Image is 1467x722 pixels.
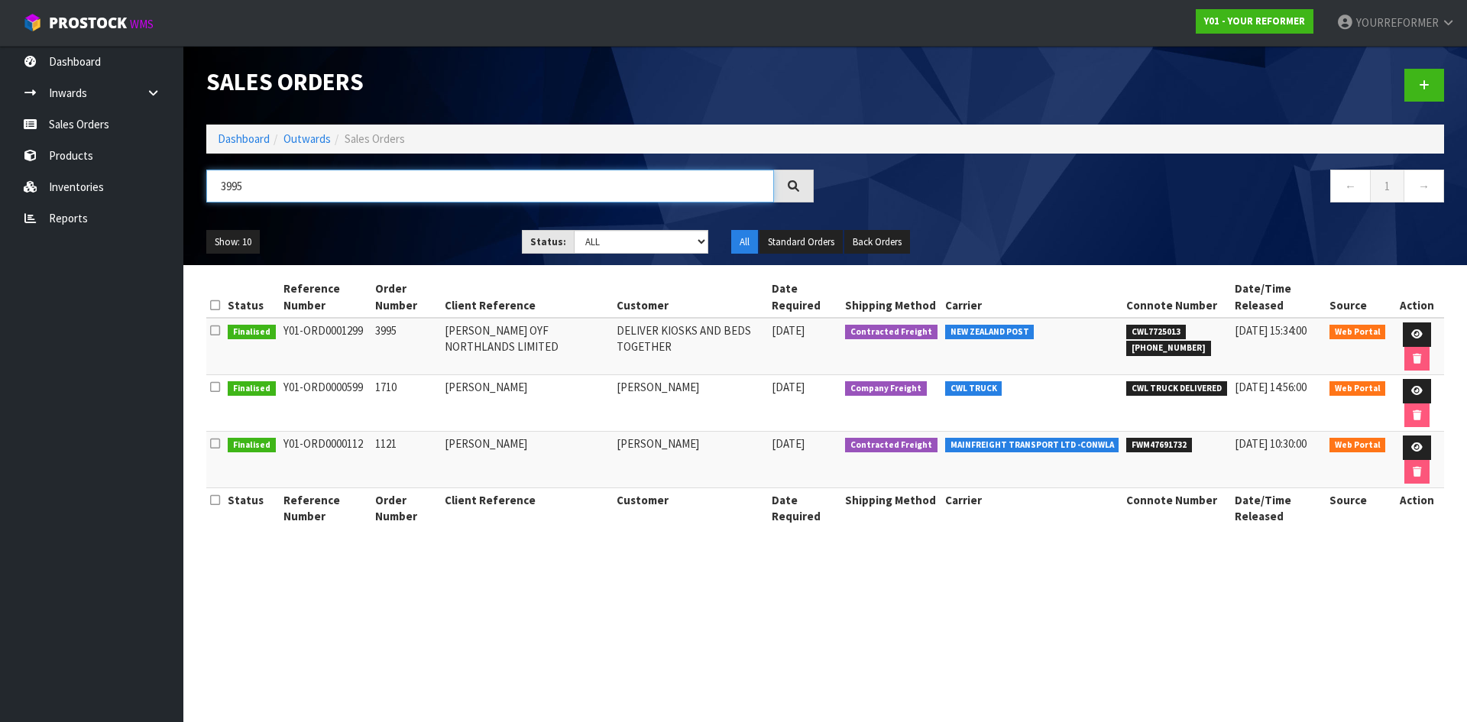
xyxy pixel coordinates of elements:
span: FWM47691732 [1126,438,1192,453]
span: CWL7725013 [1126,325,1186,340]
th: Status [224,488,280,529]
span: Contracted Freight [845,438,938,453]
th: Connote Number [1122,277,1231,318]
td: [PERSON_NAME] [613,375,768,432]
td: [PERSON_NAME] [441,375,613,432]
span: Contracted Freight [845,325,938,340]
span: MAINFREIGHT TRANSPORT LTD -CONWLA [945,438,1119,453]
button: Standard Orders [759,230,843,254]
th: Source [1326,277,1390,318]
h1: Sales Orders [206,69,814,95]
th: Client Reference [441,488,613,529]
th: Reference Number [280,488,371,529]
td: 3995 [371,318,441,375]
strong: Y01 - YOUR REFORMER [1204,15,1305,28]
span: Web Portal [1329,438,1386,453]
td: [PERSON_NAME] [613,432,768,488]
th: Customer [613,277,768,318]
strong: Status: [530,235,566,248]
span: [DATE] 15:34:00 [1235,323,1307,338]
input: Search sales orders [206,170,774,202]
img: cube-alt.png [23,13,42,32]
span: [DATE] [772,323,805,338]
a: → [1404,170,1444,202]
th: Action [1389,488,1444,529]
th: Action [1389,277,1444,318]
span: Sales Orders [345,131,405,146]
th: Date/Time Released [1231,488,1326,529]
th: Date Required [768,277,841,318]
nav: Page navigation [837,170,1444,207]
th: Shipping Method [841,277,941,318]
a: Dashboard [218,131,270,146]
span: Web Portal [1329,381,1386,397]
td: Y01-ORD0000112 [280,432,371,488]
button: Back Orders [844,230,910,254]
span: YOURREFORMER [1356,15,1439,30]
td: [PERSON_NAME] [441,432,613,488]
span: CWL TRUCK [945,381,1002,397]
span: ProStock [49,13,127,33]
span: [PHONE_NUMBER] [1126,341,1211,356]
span: [DATE] 14:56:00 [1235,380,1307,394]
th: Order Number [371,277,441,318]
span: Finalised [228,381,276,397]
span: Company Freight [845,381,927,397]
span: Finalised [228,438,276,453]
a: 1 [1370,170,1404,202]
span: CWL TRUCK DELIVERED [1126,381,1227,397]
span: Web Portal [1329,325,1386,340]
span: [DATE] [772,436,805,451]
th: Order Number [371,488,441,529]
th: Client Reference [441,277,613,318]
th: Shipping Method [841,488,941,529]
a: Outwards [283,131,331,146]
button: All [731,230,758,254]
td: [PERSON_NAME] OYF NORTHLANDS LIMITED [441,318,613,375]
span: NEW ZEALAND POST [945,325,1035,340]
a: ← [1330,170,1371,202]
th: Customer [613,488,768,529]
td: Y01-ORD0000599 [280,375,371,432]
button: Show: 10 [206,230,260,254]
small: WMS [130,17,154,31]
th: Connote Number [1122,488,1231,529]
td: 1121 [371,432,441,488]
td: Y01-ORD0001299 [280,318,371,375]
span: [DATE] 10:30:00 [1235,436,1307,451]
th: Carrier [941,488,1123,529]
th: Date/Time Released [1231,277,1326,318]
span: Finalised [228,325,276,340]
th: Source [1326,488,1390,529]
th: Status [224,277,280,318]
th: Reference Number [280,277,371,318]
th: Date Required [768,488,841,529]
span: [DATE] [772,380,805,394]
td: 1710 [371,375,441,432]
td: DELIVER KIOSKS AND BEDS TOGETHER [613,318,768,375]
th: Carrier [941,277,1123,318]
